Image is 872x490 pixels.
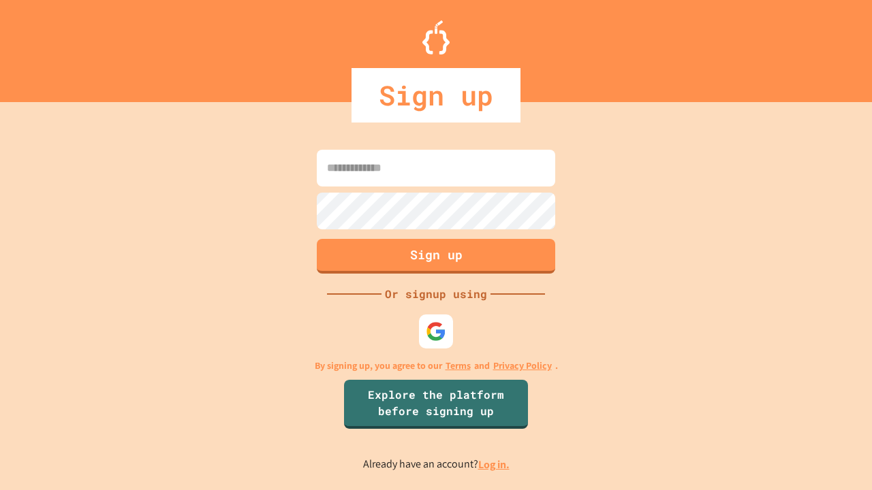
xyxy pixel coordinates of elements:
[478,457,510,472] a: Log in.
[381,286,490,302] div: Or signup using
[352,68,520,122] div: Sign up
[344,380,528,429] a: Explore the platform before signing up
[315,359,558,373] p: By signing up, you agree to our and .
[493,359,552,373] a: Privacy Policy
[426,321,446,342] img: google-icon.svg
[446,359,471,373] a: Terms
[363,456,510,473] p: Already have an account?
[422,20,450,54] img: Logo.svg
[317,239,555,274] button: Sign up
